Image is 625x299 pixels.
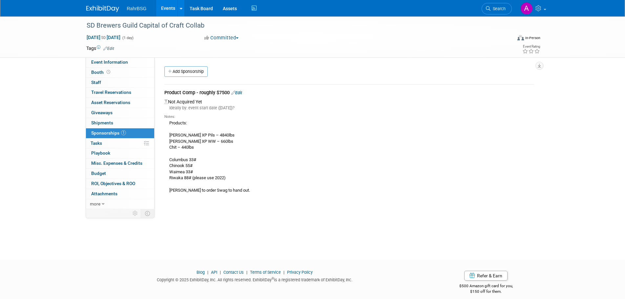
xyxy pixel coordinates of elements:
[522,45,540,48] div: Event Rating
[91,80,101,85] span: Staff
[197,270,205,275] a: Blog
[91,150,110,156] span: Playbook
[91,70,112,75] span: Booth
[91,120,113,125] span: Shipments
[433,279,539,294] div: $500 Amazon gift card for you,
[223,270,244,275] a: Contact Us
[86,118,154,128] a: Shipments
[86,159,154,168] a: Misc. Expenses & Credits
[517,35,524,40] img: Format-Inperson.png
[84,20,502,32] div: SD Brewers Guild Capital of Craft Collab
[218,270,222,275] span: |
[433,289,539,294] div: $150 off for them.
[86,148,154,158] a: Playbook
[86,78,154,88] a: Staff
[86,139,154,148] a: Tasks
[482,3,512,14] a: Search
[86,108,154,118] a: Giveaways
[91,160,142,166] span: Misc. Expenses & Credits
[100,35,107,40] span: to
[86,68,154,77] a: Booth
[86,45,114,52] td: Tags
[520,2,533,15] img: Ashley Grotewold
[86,189,154,199] a: Attachments
[287,270,313,275] a: Privacy Policy
[130,209,141,218] td: Personalize Event Tab Strip
[121,130,126,135] span: 1
[525,35,540,40] div: In-Person
[164,105,534,111] div: Ideally by: event start date ([DATE])?
[86,57,154,67] a: Event Information
[211,270,217,275] a: API
[86,169,154,179] a: Budget
[91,59,128,65] span: Event Information
[86,128,154,138] a: Sponsorships1
[105,70,112,75] span: Booth not reserved yet
[282,270,286,275] span: |
[464,271,508,281] a: Refer & Earn
[86,34,121,40] span: [DATE] [DATE]
[164,97,534,195] div: Not Acquired Yet
[231,90,242,95] a: Edit
[91,130,126,136] span: Sponsorships
[122,36,134,40] span: (1 day)
[164,66,208,77] a: Add Sponsorship
[91,140,102,146] span: Tasks
[141,209,154,218] td: Toggle Event Tabs
[164,89,534,97] div: Product Comp - roughly $7500
[164,119,534,193] div: Products: [PERSON_NAME] XP Pils – 4840lbs [PERSON_NAME] XP WW – 660lbs Chit – 440lbs Columbus 33#...
[91,90,131,95] span: Travel Reservations
[103,46,114,51] a: Edit
[86,88,154,97] a: Travel Reservations
[202,34,241,41] button: Committed
[473,34,541,44] div: Event Format
[86,179,154,189] a: ROI, Objectives & ROO
[245,270,249,275] span: |
[127,6,147,11] span: RahrBSG
[90,201,100,206] span: more
[91,191,117,196] span: Attachments
[272,277,274,280] sup: ®
[164,114,534,119] div: Notes:
[250,270,281,275] a: Terms of Service
[206,270,210,275] span: |
[86,275,424,283] div: Copyright © 2025 ExhibitDay, Inc. All rights reserved. ExhibitDay is a registered trademark of Ex...
[91,171,106,176] span: Budget
[86,199,154,209] a: more
[490,6,506,11] span: Search
[91,110,113,115] span: Giveaways
[91,181,135,186] span: ROI, Objectives & ROO
[86,6,119,12] img: ExhibitDay
[86,98,154,108] a: Asset Reservations
[91,100,130,105] span: Asset Reservations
